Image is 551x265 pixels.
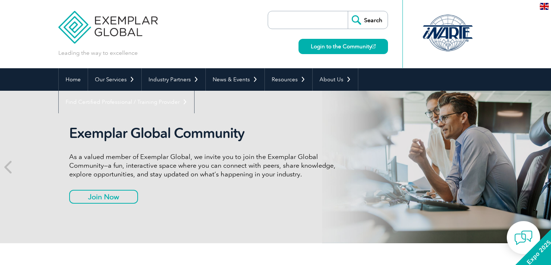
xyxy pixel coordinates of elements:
[58,49,138,57] p: Leading the way to excellence
[142,68,205,91] a: Industry Partners
[59,91,194,113] a: Find Certified Professional / Training Provider
[348,11,388,29] input: Search
[59,68,88,91] a: Home
[88,68,141,91] a: Our Services
[514,229,533,247] img: contact-chat.png
[313,68,358,91] a: About Us
[69,125,341,142] h2: Exemplar Global Community
[69,152,341,179] p: As a valued member of Exemplar Global, we invite you to join the Exemplar Global Community—a fun,...
[206,68,264,91] a: News & Events
[540,3,549,10] img: en
[69,190,138,204] a: Join Now
[372,44,376,48] img: open_square.png
[265,68,312,91] a: Resources
[299,39,388,54] a: Login to the Community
